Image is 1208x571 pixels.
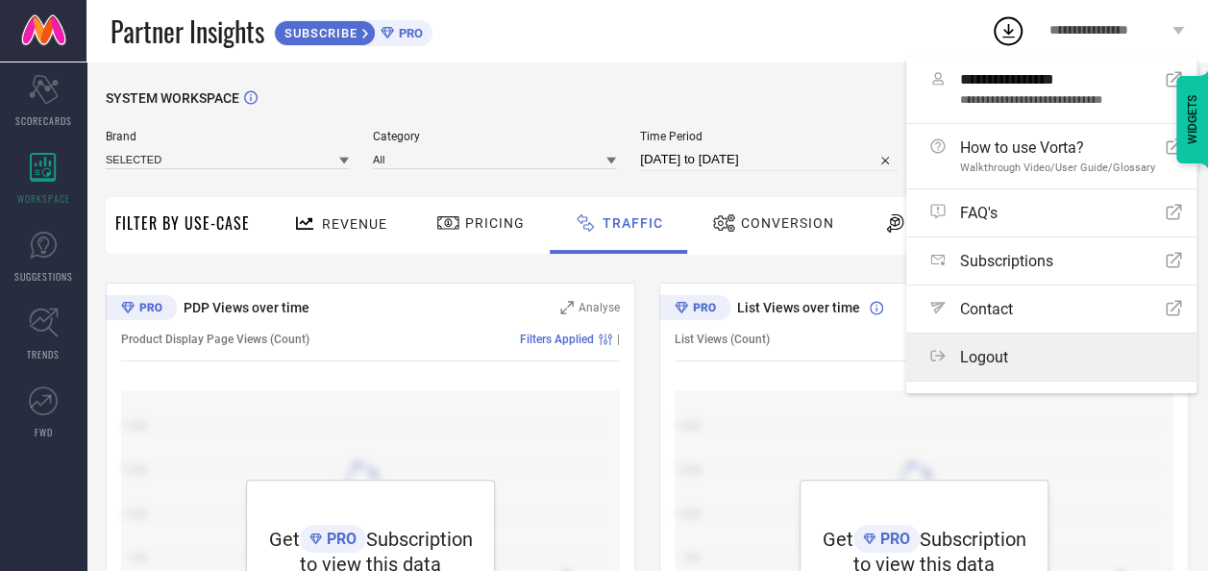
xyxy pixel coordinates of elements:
span: Subscription [366,528,473,551]
span: PDP Views over time [184,300,309,315]
div: Premium [106,295,177,324]
div: Open download list [991,13,1025,48]
span: Filters Applied [520,333,594,346]
span: SCORECARDS [15,113,72,128]
span: SUGGESTIONS [14,269,73,284]
span: Get [269,528,300,551]
span: Subscriptions [960,252,1053,270]
div: Premium [659,295,730,324]
span: PRO [322,530,357,548]
a: SUBSCRIBEPRO [274,15,432,46]
span: WORKSPACE [17,191,70,206]
span: PRO [394,26,423,40]
span: FAQ's [960,204,998,222]
span: Brand [106,130,349,143]
span: Category [373,130,616,143]
span: Filter By Use-Case [115,211,250,235]
span: FWD [35,425,53,439]
a: FAQ's [906,189,1196,236]
span: Conversion [741,215,834,231]
span: Time Period [640,130,899,143]
span: PRO [875,530,910,548]
span: Contact [960,300,1013,318]
span: Revenue [322,216,387,232]
a: Contact [906,285,1196,333]
span: Pricing [465,215,525,231]
span: How to use Vorta? [960,138,1155,157]
a: How to use Vorta?Walkthrough Video/User Guide/Glossary [906,124,1196,188]
span: Traffic [603,215,663,231]
input: Select time period [640,148,899,171]
span: SUBSCRIBE [275,26,362,40]
svg: Zoom [560,301,574,314]
span: Partner Insights [111,12,264,51]
span: Product Display Page Views (Count) [121,333,309,346]
span: List Views over time [737,300,860,315]
span: | [617,333,620,346]
span: SYSTEM WORKSPACE [106,90,239,106]
span: Walkthrough Video/User Guide/Glossary [960,161,1155,174]
span: Subscription [920,528,1026,551]
span: Logout [960,348,1008,366]
span: List Views (Count) [675,333,770,346]
span: Analyse [579,301,620,314]
a: Subscriptions [906,237,1196,285]
span: TRENDS [27,347,60,361]
span: Get [823,528,853,551]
